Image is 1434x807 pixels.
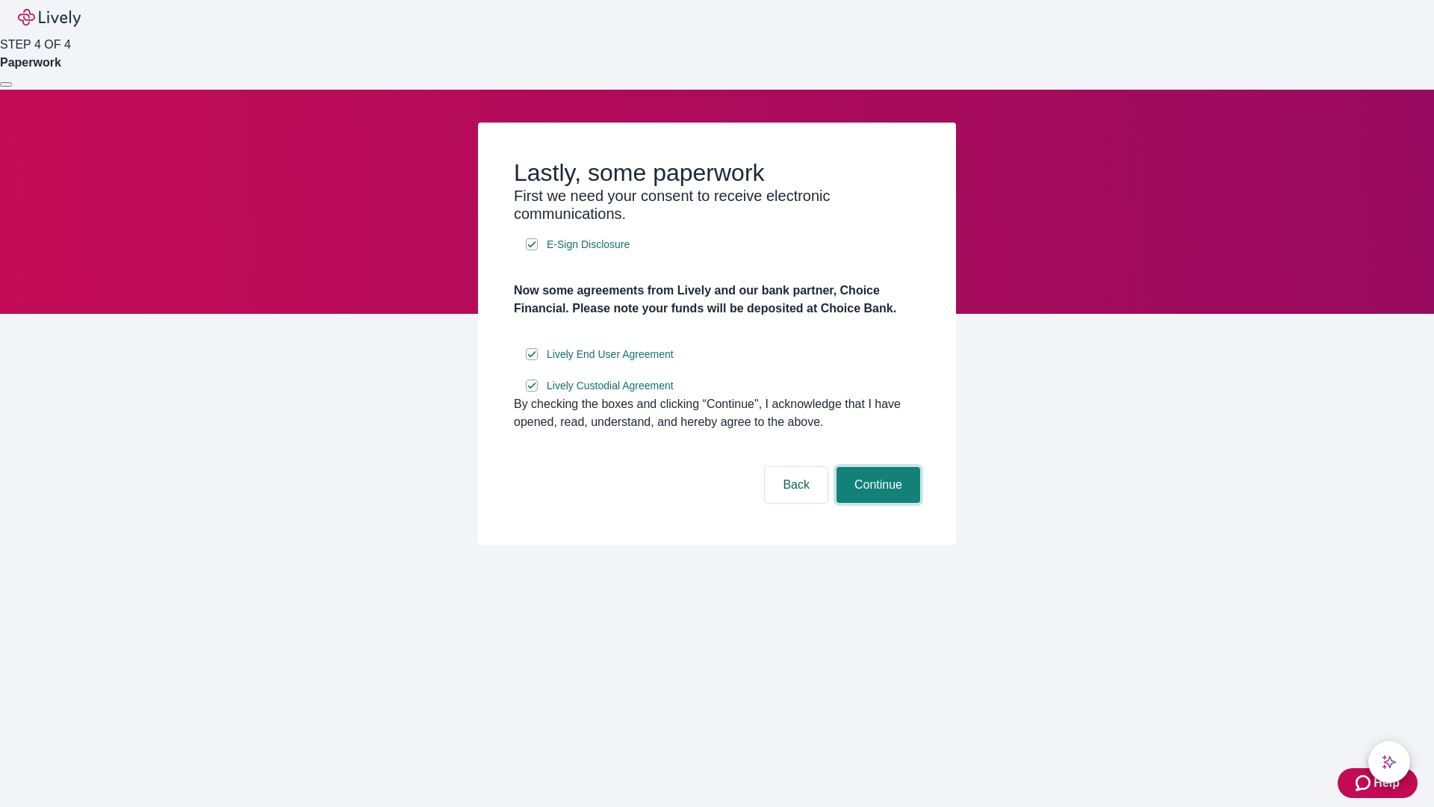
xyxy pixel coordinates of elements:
[514,158,920,187] h2: Lastly, some paperwork
[18,9,81,27] img: Lively
[514,395,920,431] div: By checking the boxes and clicking “Continue", I acknowledge that I have opened, read, understand...
[514,282,920,318] h4: Now some agreements from Lively and our bank partner, Choice Financial. Please note your funds wi...
[1338,768,1418,798] button: Zendesk support iconHelp
[547,378,674,394] span: Lively Custodial Agreement
[544,377,677,395] a: e-sign disclosure document
[514,187,920,223] h3: First we need your consent to receive electronic communications.
[765,467,828,503] button: Back
[1374,774,1400,792] span: Help
[836,467,920,503] button: Continue
[544,345,677,364] a: e-sign disclosure document
[1382,755,1397,770] svg: Lively AI Assistant
[544,235,633,254] a: e-sign disclosure document
[1356,774,1374,792] svg: Zendesk support icon
[547,237,630,253] span: E-Sign Disclosure
[1368,741,1410,783] button: chat
[547,347,674,362] span: Lively End User Agreement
